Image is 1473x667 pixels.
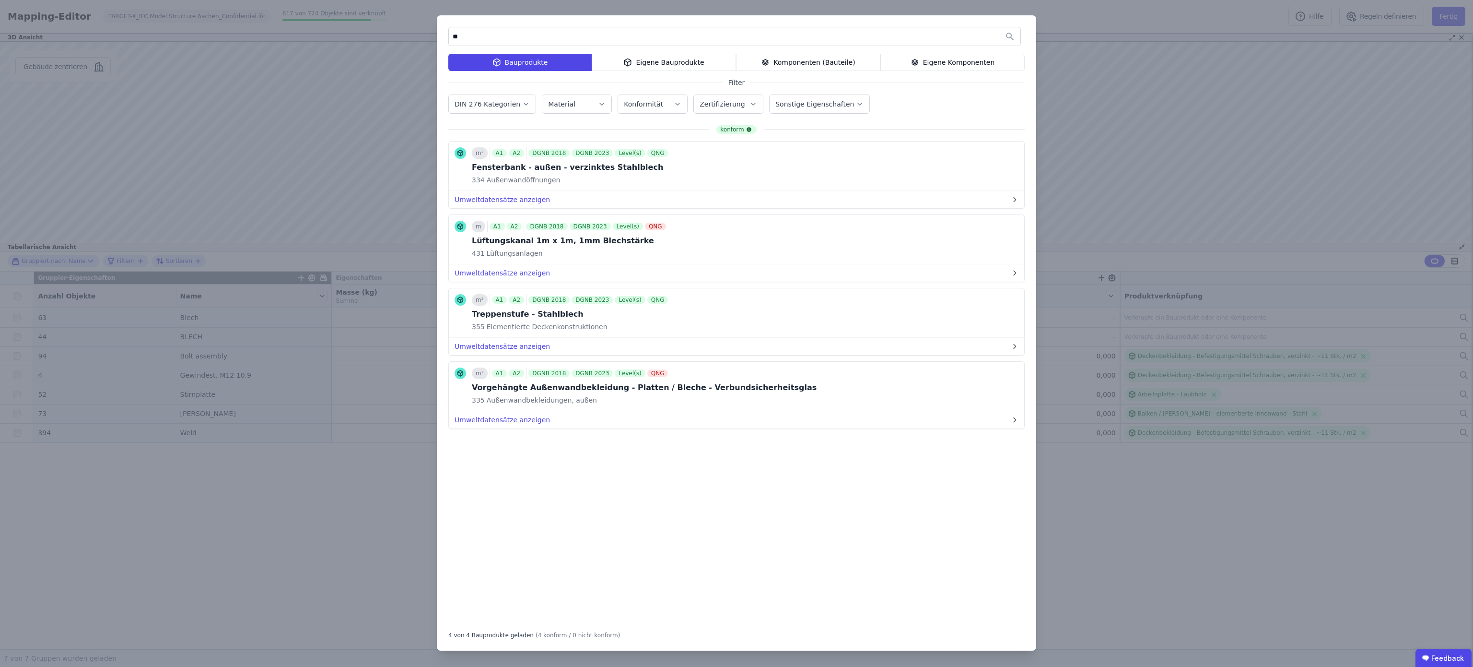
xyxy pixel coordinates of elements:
[472,249,485,258] span: 431
[448,628,534,639] div: 4 von 4 Bauprodukte geladen
[455,100,522,108] label: DIN 276 Kategorien
[528,369,570,377] div: DGNB 2018
[472,368,488,379] div: m²
[528,149,570,157] div: DGNB 2018
[485,322,608,332] span: Elementierte Deckenkonstruktionen
[770,95,869,113] button: Sonstige Eigenschaften
[615,369,645,377] div: Level(s)
[472,162,670,173] div: Fensterbank - außen - verzinktes Stahlblech
[736,54,880,71] div: Komponenten (Bauteile)
[449,338,1024,355] button: Umweltdatensätze anzeigen
[449,411,1024,429] button: Umweltdatensätze anzeigen
[485,395,597,405] span: Außenwandbekleidungen, außen
[492,149,507,157] div: A1
[509,296,524,304] div: A2
[472,175,485,185] span: 334
[592,54,736,71] div: Eigene Bauprodukte
[615,149,645,157] div: Level(s)
[548,100,577,108] label: Material
[526,223,567,230] div: DGNB 2018
[615,296,645,304] div: Level(s)
[485,249,543,258] span: Lüftungsanlagen
[618,95,687,113] button: Konformität
[570,223,611,230] div: DGNB 2023
[449,191,1024,208] button: Umweltdatensätze anzeigen
[472,235,668,247] div: Lüftungskanal 1m x 1m, 1mm Blechstärke
[492,296,507,304] div: A1
[472,221,485,232] div: m
[645,223,666,230] div: QNG
[472,294,488,306] div: m²
[775,100,856,108] label: Sonstige Eigenschaften
[485,175,561,185] span: Außenwandöffnungen
[509,369,524,377] div: A2
[449,95,536,113] button: DIN 276 Kategorien
[448,54,592,71] div: Bauprodukte
[572,149,613,157] div: DGNB 2023
[572,296,613,304] div: DGNB 2023
[624,100,665,108] label: Konformität
[647,369,668,377] div: QNG
[492,369,507,377] div: A1
[449,264,1024,282] button: Umweltdatensätze anzeigen
[472,382,817,393] div: Vorgehängte Außenwandbekleidung - Platten / Bleche - Verbundsicherheitsglas
[613,223,643,230] div: Level(s)
[472,309,670,320] div: Treppenstufe - Stahlblech
[647,296,668,304] div: QNG
[723,78,751,87] span: Filter
[716,125,756,134] div: konform
[647,149,668,157] div: QNG
[694,95,763,113] button: Zertifizierung
[536,628,620,639] div: (4 konform / 0 nicht konform)
[572,369,613,377] div: DGNB 2023
[880,54,1025,71] div: Eigene Komponenten
[542,95,611,113] button: Material
[490,223,505,230] div: A1
[509,149,524,157] div: A2
[700,100,747,108] label: Zertifizierung
[472,395,485,405] span: 335
[472,322,485,332] span: 355
[472,147,488,159] div: m²
[528,296,570,304] div: DGNB 2018
[507,223,522,230] div: A2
